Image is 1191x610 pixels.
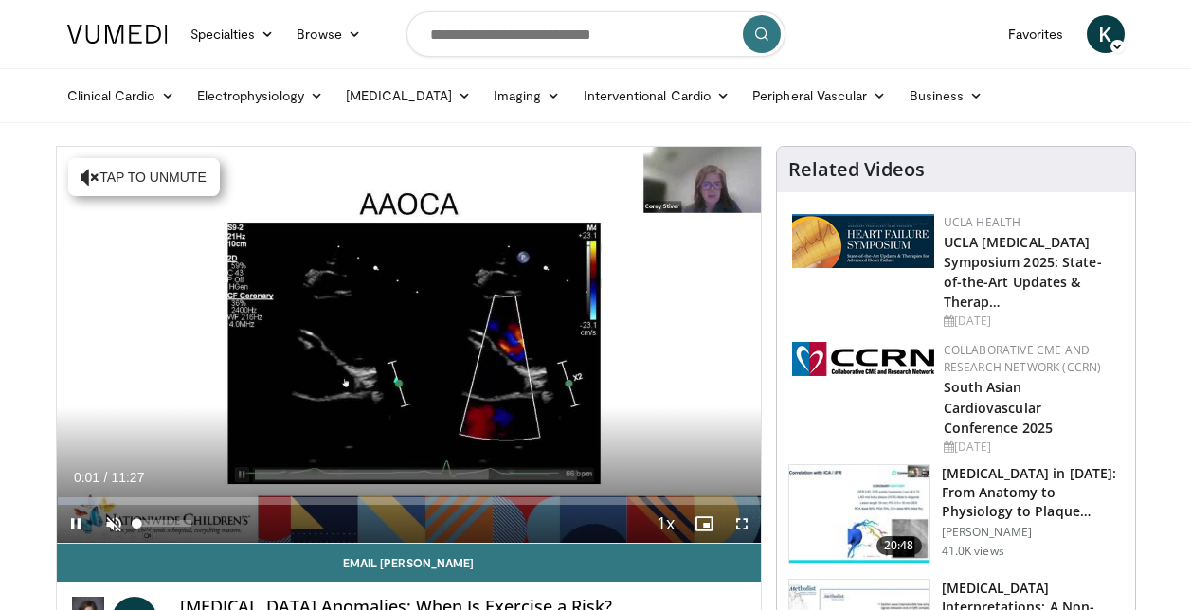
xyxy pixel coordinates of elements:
h4: Related Videos [788,158,925,181]
a: Specialties [179,15,286,53]
a: K [1087,15,1125,53]
span: / [104,470,108,485]
a: UCLA [MEDICAL_DATA] Symposium 2025: State-of-the-Art Updates & Therap… [944,233,1102,311]
img: 0682476d-9aca-4ba2-9755-3b180e8401f5.png.150x105_q85_autocrop_double_scale_upscale_version-0.2.png [792,214,934,268]
div: [DATE] [944,313,1120,330]
button: Unmute [95,505,133,543]
button: Fullscreen [723,505,761,543]
img: 823da73b-7a00-425d-bb7f-45c8b03b10c3.150x105_q85_crop-smart_upscale.jpg [789,465,929,564]
a: Imaging [482,77,572,115]
p: [PERSON_NAME] [942,525,1124,540]
a: [MEDICAL_DATA] [334,77,482,115]
input: Search topics, interventions [406,11,785,57]
a: Collaborative CME and Research Network (CCRN) [944,342,1102,375]
a: South Asian Cardiovascular Conference 2025 [944,378,1054,436]
video-js: Video Player [57,147,761,544]
div: Progress Bar [57,497,761,505]
span: 11:27 [111,470,144,485]
span: 20:48 [876,536,922,555]
a: Business [898,77,995,115]
img: a04ee3ba-8487-4636-b0fb-5e8d268f3737.png.150x105_q85_autocrop_double_scale_upscale_version-0.2.png [792,342,934,376]
a: Clinical Cardio [56,77,186,115]
button: Playback Rate [647,505,685,543]
a: Electrophysiology [186,77,334,115]
a: UCLA Health [944,214,1021,230]
div: [DATE] [944,439,1120,456]
span: 0:01 [74,470,99,485]
img: VuMedi Logo [67,25,168,44]
button: Pause [57,505,95,543]
p: 41.0K views [942,544,1004,559]
button: Tap to unmute [68,158,220,196]
a: Email [PERSON_NAME] [57,544,761,582]
a: Interventional Cardio [572,77,742,115]
a: Browse [285,15,372,53]
a: 20:48 [MEDICAL_DATA] in [DATE]: From Anatomy to Physiology to Plaque Burden and … [PERSON_NAME] 4... [788,464,1124,565]
a: Favorites [997,15,1075,53]
a: Peripheral Vascular [741,77,897,115]
div: Volume Level [137,520,191,527]
button: Enable picture-in-picture mode [685,505,723,543]
h3: [MEDICAL_DATA] in [DATE]: From Anatomy to Physiology to Plaque Burden and … [942,464,1124,521]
